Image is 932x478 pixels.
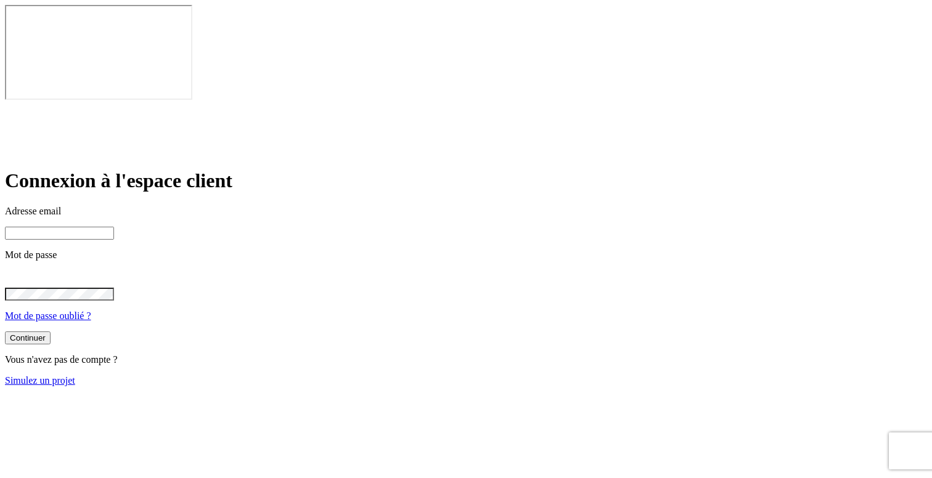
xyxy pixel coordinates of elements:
a: Simulez un projet [5,375,75,386]
a: Mot de passe oublié ? [5,310,91,321]
p: Vous n'avez pas de compte ? [5,354,927,365]
div: Continuer [10,333,46,342]
p: Mot de passe [5,249,927,261]
p: Adresse email [5,206,927,217]
button: Continuer [5,331,51,344]
h1: Connexion à l'espace client [5,169,927,192]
